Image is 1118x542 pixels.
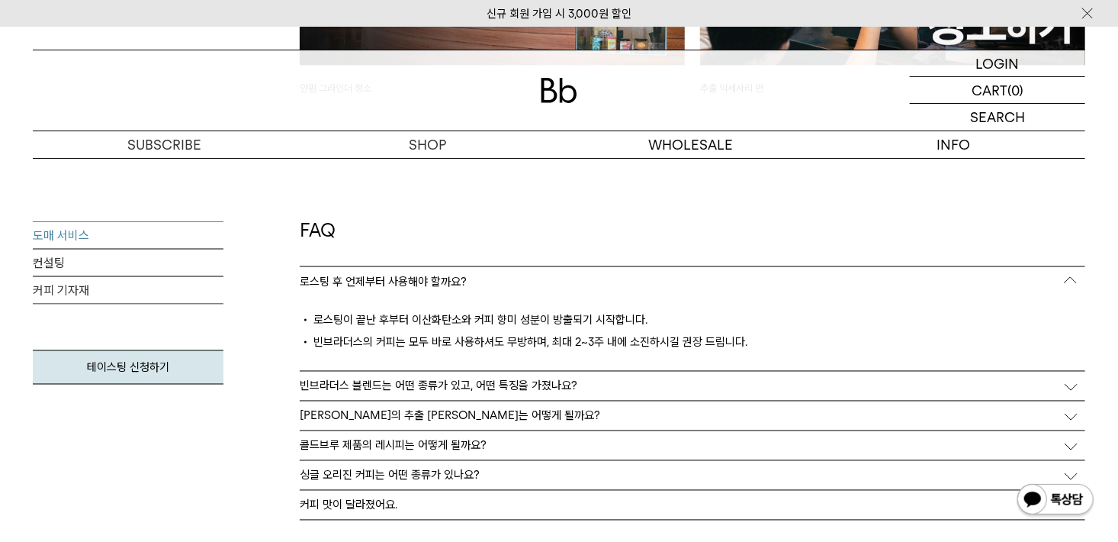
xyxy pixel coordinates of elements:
p: CART [972,77,1007,103]
div: FAQ [292,218,1093,244]
p: INFO [822,131,1085,158]
a: SHOP [296,131,559,158]
p: 빈브라더스의 커피는 모두 바로 사용하셔도 무방하며, 최대 2~3주 내에 소진하시길 권장 드립니다. [300,334,1085,356]
img: 카카오톡 채널 1:1 채팅 버튼 [1016,482,1095,519]
a: LOGIN [910,50,1085,77]
a: SUBSCRIBE [33,131,296,158]
img: 로고 [541,78,577,103]
p: 로스팅 후 언제부터 사용해야 할까요? [300,275,467,289]
p: 싱글 오리진 커피는 어떤 종류가 있나요? [300,469,480,482]
p: (0) [1007,77,1023,103]
p: [PERSON_NAME]의 추출 [PERSON_NAME]는 어떻게 될까요? [300,409,600,423]
p: 콜드브루 제품의 레시피는 어떻게 될까요? [300,439,487,453]
p: 커피 맛이 달라졌어요. [300,498,397,512]
a: 테이스팅 신청하기 [33,350,223,385]
p: WHOLESALE [559,131,822,158]
p: SEARCH [970,104,1025,131]
p: 로스팅이 끝난 후부터 이산화탄소와 커피 향미 성분이 방출되기 시작합니다. [300,311,1085,334]
a: CART (0) [910,77,1085,104]
a: 커피 기자재 [33,277,223,305]
p: 빈브라더스 블렌드는 어떤 종류가 있고, 어떤 특징을 가졌나요? [300,379,577,393]
a: 신규 회원 가입 시 3,000원 할인 [487,7,631,21]
p: LOGIN [976,50,1020,76]
a: 컨설팅 [33,250,223,277]
a: 도매 서비스 [33,222,223,250]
